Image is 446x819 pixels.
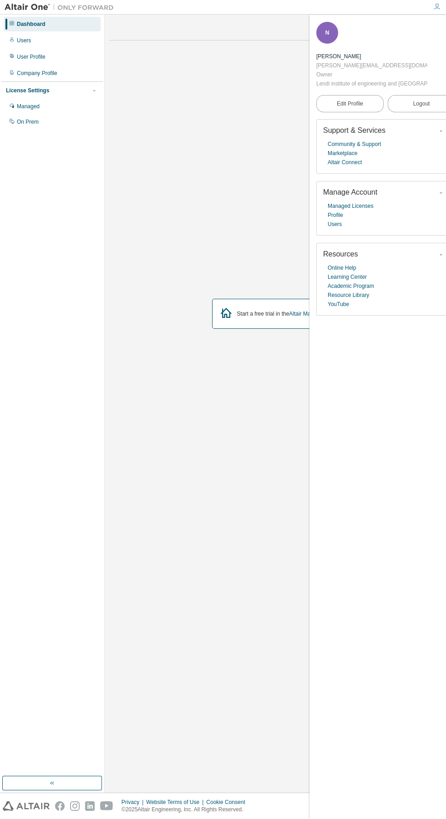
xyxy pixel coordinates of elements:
[17,53,46,60] div: User Profile
[237,310,333,317] div: Start a free trial in the
[17,37,31,44] div: Users
[328,300,349,309] a: YouTube
[323,126,385,134] span: Support & Services
[328,201,374,211] a: Managed Licenses
[337,100,363,107] span: Edit Profile
[3,801,50,811] img: altair_logo.svg
[55,801,65,811] img: facebook.svg
[17,103,40,110] div: Managed
[206,799,250,806] div: Cookie Consent
[316,70,427,79] div: Owner
[323,188,377,196] span: Manage Account
[5,3,118,12] img: Altair One
[85,801,95,811] img: linkedin.svg
[328,263,356,272] a: Online Help
[17,118,39,126] div: On Prem
[413,99,430,108] span: Logout
[146,799,206,806] div: Website Terms of Use
[325,30,329,36] span: N
[17,20,46,28] div: Dashboard
[328,272,367,281] a: Learning Center
[328,140,381,149] a: Community & Support
[316,95,384,112] a: Edit Profile
[323,250,358,258] span: Resources
[6,87,49,94] div: License Settings
[122,806,251,814] p: © 2025 Altair Engineering, Inc. All Rights Reserved.
[316,61,427,70] div: [PERSON_NAME][EMAIL_ADDRESS][DOMAIN_NAME]
[328,220,342,229] a: Users
[70,801,80,811] img: instagram.svg
[328,281,374,291] a: Academic Program
[17,70,57,77] div: Company Profile
[289,311,333,317] a: Altair Marketplace
[100,801,113,811] img: youtube.svg
[316,52,427,61] div: Nithin Sunkari
[328,149,357,158] a: Marketplace
[122,799,146,806] div: Privacy
[328,291,369,300] a: Resource Library
[328,158,362,167] a: Altair Connect
[316,79,427,88] div: Lendi institute of engineering and [GEOGRAPHIC_DATA]
[328,211,343,220] a: Profile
